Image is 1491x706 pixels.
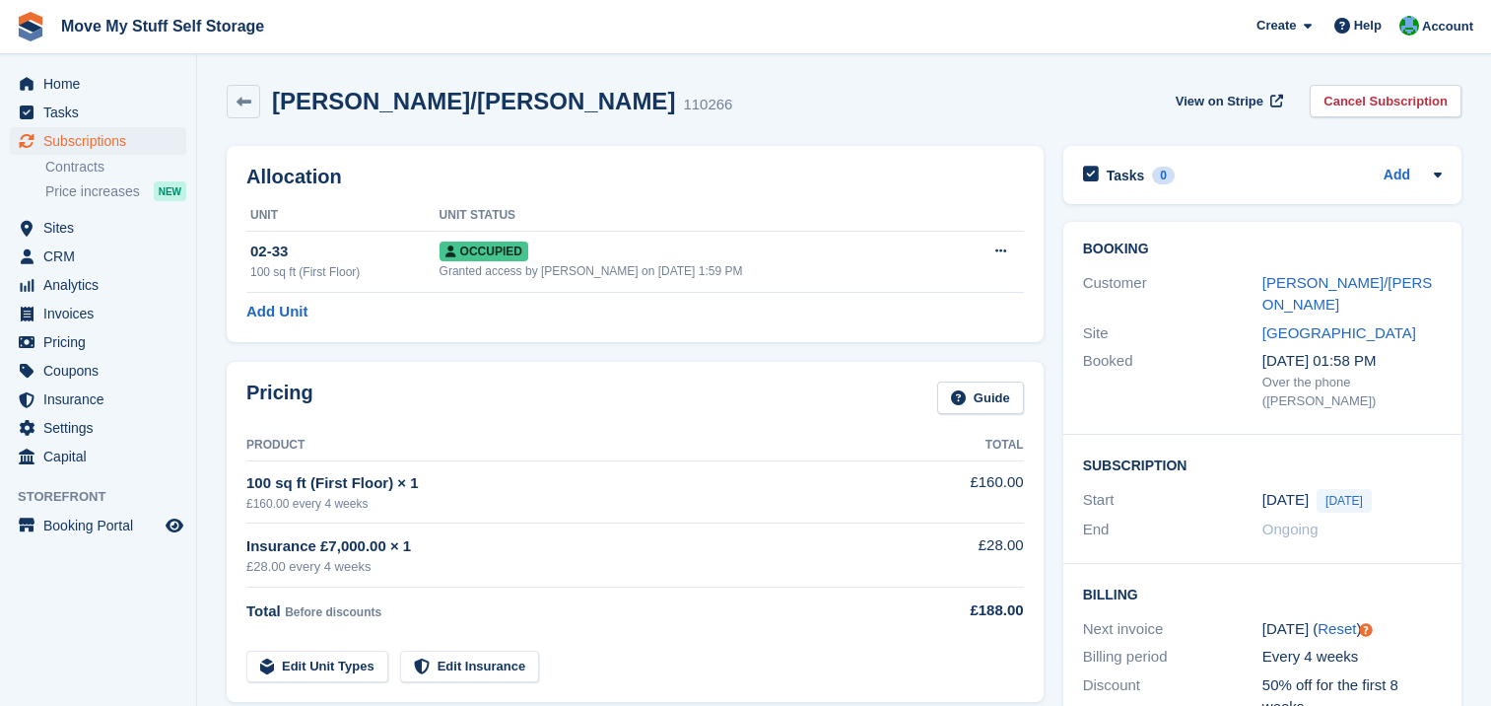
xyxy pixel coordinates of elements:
a: Guide [937,382,1024,414]
div: Every 4 weeks [1262,646,1442,669]
a: Edit Insurance [400,651,540,683]
a: menu [10,127,186,155]
span: Occupied [440,242,528,261]
span: Tasks [43,99,162,126]
th: Unit Status [440,200,954,232]
span: CRM [43,243,162,270]
span: Booking Portal [43,512,162,539]
a: menu [10,271,186,299]
div: £160.00 every 4 weeks [246,495,904,513]
div: Granted access by [PERSON_NAME] on [DATE] 1:59 PM [440,262,954,280]
span: Price increases [45,182,140,201]
h2: Tasks [1107,167,1145,184]
div: Next invoice [1083,618,1262,641]
a: View on Stripe [1168,85,1287,117]
a: menu [10,300,186,327]
span: Storefront [18,487,196,507]
time: 2025-09-25 00:00:00 UTC [1262,489,1309,512]
div: End [1083,519,1262,541]
div: Tooltip anchor [1357,621,1375,639]
span: Invoices [43,300,162,327]
a: menu [10,386,186,413]
a: menu [10,357,186,385]
span: Home [43,70,162,98]
a: menu [10,70,186,98]
a: menu [10,214,186,242]
span: Account [1422,17,1473,36]
div: [DATE] 01:58 PM [1262,350,1442,373]
h2: [PERSON_NAME]/[PERSON_NAME] [272,88,675,114]
td: £160.00 [904,460,1024,523]
a: menu [10,512,186,539]
td: £28.00 [904,524,1024,588]
a: Move My Stuff Self Storage [53,10,272,42]
div: Insurance £7,000.00 × 1 [246,535,904,558]
div: [DATE] ( ) [1262,618,1442,641]
a: Add Unit [246,301,307,323]
h2: Booking [1083,242,1442,257]
span: Create [1256,16,1296,35]
th: Product [246,430,904,461]
th: Total [904,430,1024,461]
div: Site [1083,322,1262,345]
span: Coupons [43,357,162,385]
span: Subscriptions [43,127,162,155]
a: menu [10,243,186,270]
img: Dan [1399,16,1419,35]
div: Over the phone ([PERSON_NAME]) [1262,373,1442,411]
h2: Billing [1083,584,1442,603]
a: Cancel Subscription [1310,85,1461,117]
span: Settings [43,414,162,442]
div: Billing period [1083,646,1262,669]
img: stora-icon-8386f47178a22dfd0bd8f6a31ec36ba5ce8667c1dd55bd0f319d3a0aa187defe.svg [16,12,45,41]
div: 100 sq ft (First Floor) × 1 [246,472,904,495]
a: menu [10,443,186,470]
div: Customer [1083,272,1262,317]
div: 110266 [683,94,732,116]
h2: Subscription [1083,455,1442,474]
span: Analytics [43,271,162,299]
a: Add [1384,165,1410,187]
span: Capital [43,443,162,470]
a: Contracts [45,158,186,176]
div: 100 sq ft (First Floor) [250,263,440,281]
th: Unit [246,200,440,232]
span: View on Stripe [1176,92,1263,111]
a: menu [10,99,186,126]
span: Sites [43,214,162,242]
div: Start [1083,489,1262,513]
a: Reset [1318,620,1356,637]
div: NEW [154,181,186,201]
span: Help [1354,16,1382,35]
span: [DATE] [1317,489,1372,513]
a: [GEOGRAPHIC_DATA] [1262,324,1416,341]
div: £28.00 every 4 weeks [246,557,904,577]
div: £188.00 [904,600,1024,622]
a: menu [10,414,186,442]
span: Total [246,602,281,619]
div: 02-33 [250,241,440,263]
a: Price increases NEW [45,180,186,202]
h2: Pricing [246,382,313,414]
div: 0 [1152,167,1175,184]
a: menu [10,328,186,356]
h2: Allocation [246,166,1024,188]
a: Edit Unit Types [246,651,388,683]
span: Insurance [43,386,162,413]
span: Pricing [43,328,162,356]
div: Booked [1083,350,1262,411]
span: Before discounts [285,605,381,619]
a: [PERSON_NAME]/[PERSON_NAME] [1262,274,1433,314]
span: Ongoing [1262,521,1319,537]
a: Preview store [163,514,186,537]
